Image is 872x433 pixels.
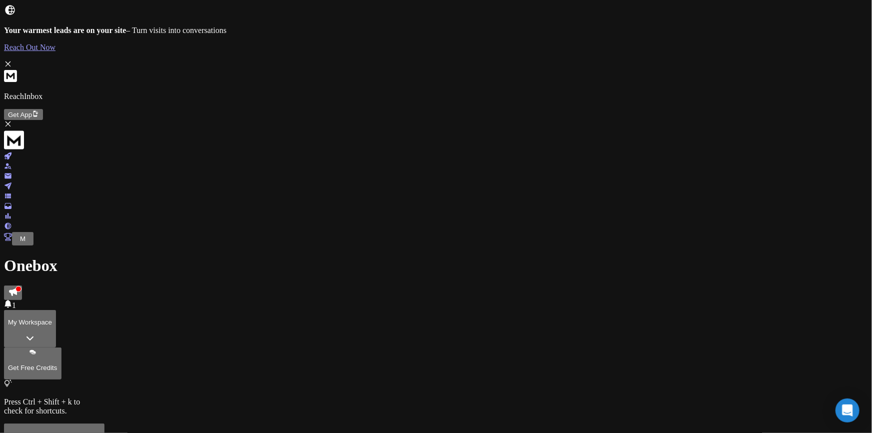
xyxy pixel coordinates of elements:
[12,301,16,309] span: 1
[4,26,126,34] strong: Your warmest leads are on your site
[4,256,868,275] h1: Onebox
[836,398,860,422] div: Open Intercom Messenger
[23,397,72,406] span: Ctrl + Shift + k
[12,232,33,245] button: M
[4,347,61,379] button: Get Free Credits
[4,43,868,52] a: Reach Out Now
[4,26,868,35] p: – Turn visits into conversations
[20,235,25,242] span: M
[8,318,52,326] p: My Workspace
[4,130,24,150] img: logo
[8,364,57,371] p: Get Free Credits
[4,92,868,101] p: ReachInbox
[4,397,868,415] p: Press to check for shortcuts.
[4,109,43,120] button: Get App
[16,233,29,244] button: M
